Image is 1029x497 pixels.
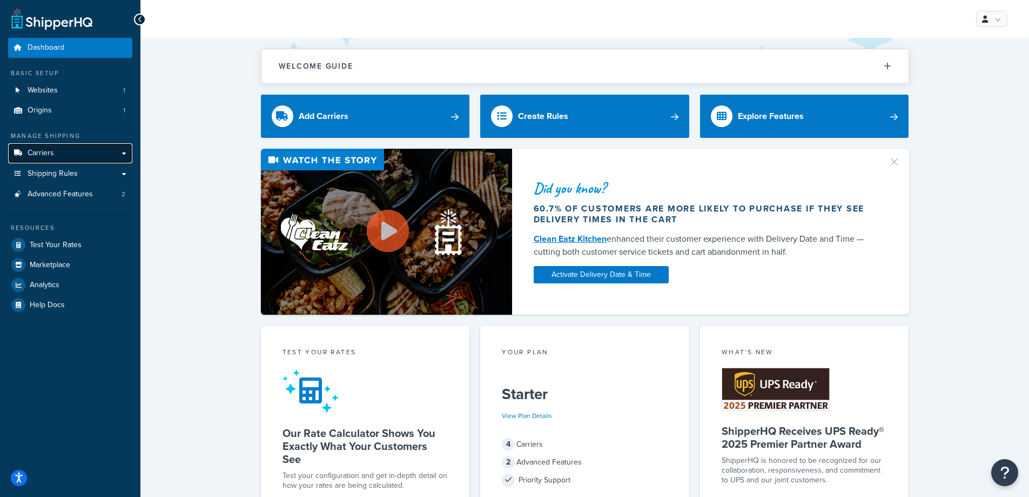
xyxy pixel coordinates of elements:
div: Create Rules [518,109,568,124]
span: 1 [123,86,125,95]
div: Add Carriers [299,109,348,124]
a: Add Carriers [261,95,470,138]
div: Manage Shipping [8,131,132,141]
div: Basic Setup [8,69,132,78]
span: Carriers [28,149,54,158]
a: Advanced Features2 [8,184,132,204]
a: Test Your Rates [8,235,132,255]
h2: Welcome Guide [279,62,353,70]
a: Marketplace [8,255,132,275]
span: Analytics [30,281,59,290]
span: 1 [123,106,125,115]
a: Carriers [8,143,132,163]
span: Origins [28,106,52,115]
div: Advanced Features [502,455,668,470]
a: Clean Eatz Kitchen [534,233,607,245]
p: ShipperHQ is honored to be recognized for our collaboration, responsiveness, and commitment to UP... [722,456,887,485]
span: Dashboard [28,43,64,52]
span: Shipping Rules [28,169,78,178]
span: 2 [502,456,515,469]
div: Carriers [502,437,668,452]
a: View Plan Details [502,411,552,421]
span: Websites [28,86,58,95]
div: 60.7% of customers are more likely to purchase if they see delivery times in the cart [534,203,875,225]
a: Dashboard [8,38,132,58]
div: Did you know? [534,181,875,196]
h5: Our Rate Calculator Shows You Exactly What Your Customers See [283,427,448,466]
span: Advanced Features [28,190,93,199]
div: Your Plan [502,347,668,360]
h5: ShipperHQ Receives UPS Ready® 2025 Premier Partner Award [722,425,887,450]
span: Marketplace [30,261,70,270]
img: Video thumbnail [261,149,512,315]
a: Shipping Rules [8,164,132,184]
span: 2 [122,190,125,199]
a: Explore Features [700,95,909,138]
div: Resources [8,223,132,233]
div: enhanced their customer experience with Delivery Date and Time — cutting both customer service ti... [534,233,875,259]
a: Origins1 [8,101,132,121]
span: Help Docs [30,301,65,310]
div: Test your configuration and get in-depth detail on how your rates are being calculated. [283,471,448,491]
a: Websites1 [8,81,132,101]
button: Open Resource Center [991,459,1018,486]
span: Test Your Rates [30,241,82,250]
a: Help Docs [8,295,132,315]
div: Explore Features [738,109,804,124]
li: Advanced Features [8,184,132,204]
span: 4 [502,438,515,451]
a: Create Rules [480,95,689,138]
button: Welcome Guide [261,49,909,83]
a: Analytics [8,275,132,295]
div: Priority Support [502,473,668,488]
div: Test your rates [283,347,448,360]
li: Origins [8,101,132,121]
div: What's New [722,347,887,360]
a: Activate Delivery Date & Time [534,266,669,283]
h5: Starter [502,386,668,403]
li: Websites [8,81,132,101]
